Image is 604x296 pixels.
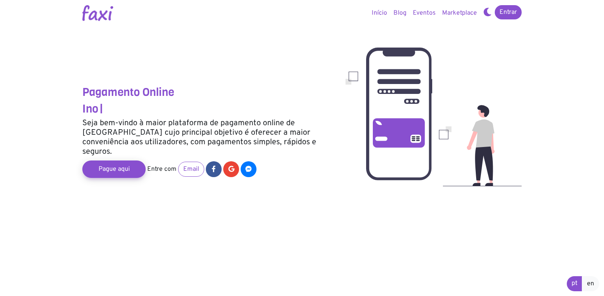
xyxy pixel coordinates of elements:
a: Marketplace [439,5,480,21]
a: Blog [390,5,410,21]
a: Eventos [410,5,439,21]
a: Pague aqui [82,160,146,178]
a: en [582,276,599,291]
span: Ino [82,101,98,116]
a: Entrar [495,5,522,19]
span: Entre com [147,165,177,173]
a: Início [368,5,390,21]
img: Logotipo Faxi Online [82,5,113,21]
a: Email [178,162,204,177]
h3: Pagamento Online [82,86,334,99]
h5: Seja bem-vindo à maior plataforma de pagamento online de [GEOGRAPHIC_DATA] cujo principal objetiv... [82,118,334,157]
a: pt [567,276,582,291]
